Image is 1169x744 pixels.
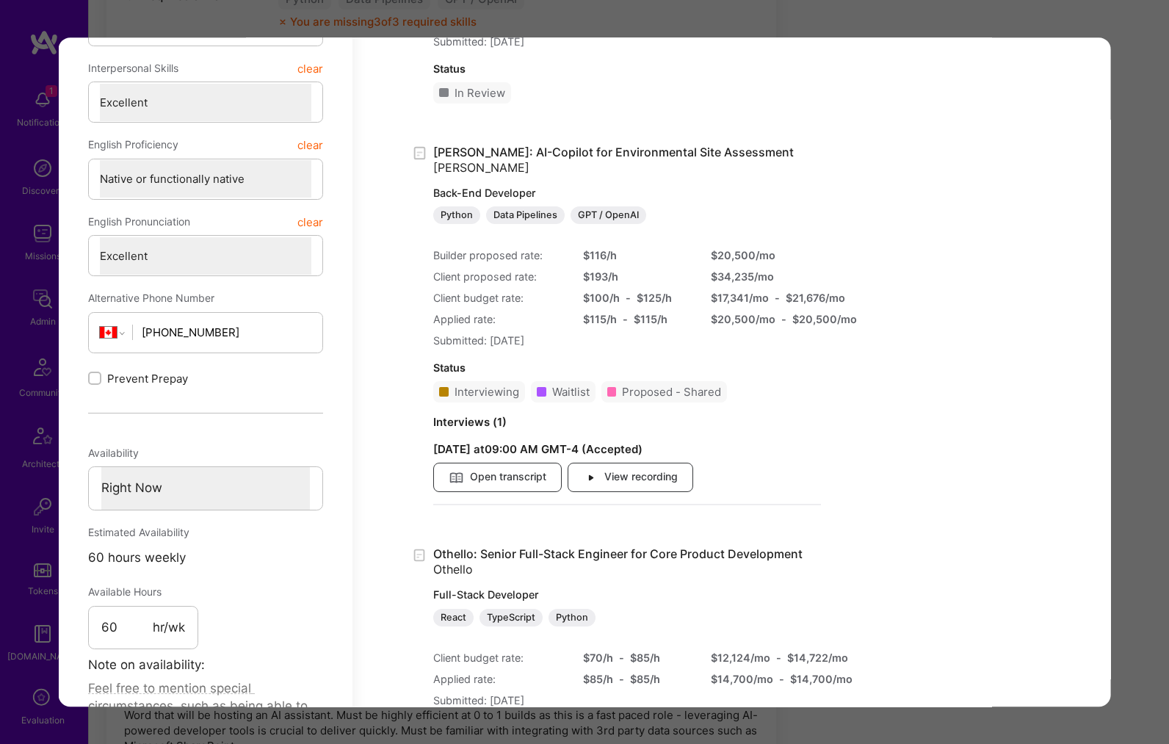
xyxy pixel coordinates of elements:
div: Submitted: [DATE] [433,333,821,348]
div: Applied rate: [433,311,565,327]
div: $ 115 /h [583,311,617,327]
div: Data Pipelines [486,206,565,224]
div: - [626,290,631,306]
div: $ 34,235 /mo [711,269,821,284]
div: Client budget rate: [433,650,565,665]
div: $ 20,500 /mo [711,248,821,263]
a: Othello: Senior Full-Stack Engineer for Core Product DevelopmentOthelloFull-Stack DeveloperReactT... [433,546,821,626]
i: icon Application [411,145,428,162]
span: Open transcript [449,469,546,485]
div: GPT / OpenAI [571,206,646,224]
div: Interviewing [454,384,518,400]
div: $ 14,700 /mo [790,671,853,687]
i: icon Application [411,547,428,564]
div: $ 14,700 /mo [711,671,773,687]
div: Client budget rate: [433,290,565,306]
div: modal [59,37,1111,707]
span: hr/wk [153,619,185,637]
span: English Pronunciation [88,209,190,235]
div: Available Hours [88,579,198,605]
span: Interpersonal Skills [88,55,178,82]
div: React [433,609,474,626]
button: clear [297,131,323,158]
div: Created [411,546,433,563]
div: $ 85 /h [630,671,660,687]
strong: Interviews ( 1 ) [433,415,507,429]
div: Builder proposed rate: [433,248,565,263]
div: $ 100 /h [583,290,620,306]
div: 60 hours weekly [88,546,323,570]
div: $ 115 /h [634,311,667,327]
div: - [623,311,628,327]
i: icon Play [583,470,598,485]
div: TypeScript [479,609,543,626]
div: $ 193 /h [583,269,693,284]
div: Submitted: [DATE] [433,693,821,708]
span: [PERSON_NAME] [433,160,529,175]
span: View recording [583,469,678,485]
div: In Review [454,85,504,101]
div: $ 20,500 /mo [792,311,857,327]
div: Submitted: [DATE] [433,34,821,49]
p: Full-Stack Developer [433,588,821,603]
div: Python [433,206,480,224]
div: $ 85 /h [630,650,660,665]
span: Prevent Prepay [107,371,188,386]
div: Estimated Availability [88,519,323,546]
span: Othello [433,562,473,577]
div: Python [549,609,596,626]
div: $ 21,676 /mo [786,290,845,306]
button: Open transcript [433,463,562,492]
div: Availability [88,440,323,466]
span: Alternative Phone Number [88,292,214,304]
span: English Proficiency [88,131,178,158]
div: $ 17,341 /mo [711,290,769,306]
div: Waitlist [551,384,589,400]
div: - [619,671,624,687]
a: [PERSON_NAME]: AI-Copilot for Environmental Site Assessment[PERSON_NAME]Back-End DeveloperPythonD... [433,145,821,225]
div: - [779,671,784,687]
div: Proposed - Shared [622,384,721,400]
div: - [775,290,780,306]
div: $ 116 /h [583,248,693,263]
div: $ 20,500 /mo [711,311,775,327]
div: Status [433,360,821,375]
div: - [619,650,624,665]
div: $ 85 /h [583,671,613,687]
div: - [781,311,786,327]
p: Back-End Developer [433,186,821,201]
div: $ 125 /h [637,290,672,306]
button: clear [297,55,323,82]
strong: [DATE] at 09:00 AM GMT-4 ( Accepted ) [433,442,643,456]
button: clear [297,209,323,235]
i: icon Article [449,470,464,485]
div: Created [411,145,433,162]
div: - [776,650,781,665]
input: +1 (000) 000-0000 [142,314,311,351]
input: XX [101,607,153,649]
label: Note on availability: [88,654,205,678]
div: $ 14,722 /mo [787,650,848,665]
div: $ 70 /h [583,650,613,665]
div: $ 12,124 /mo [711,650,770,665]
button: View recording [568,463,693,492]
div: Client proposed rate: [433,269,565,284]
div: Status [433,61,821,76]
div: Applied rate: [433,671,565,687]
